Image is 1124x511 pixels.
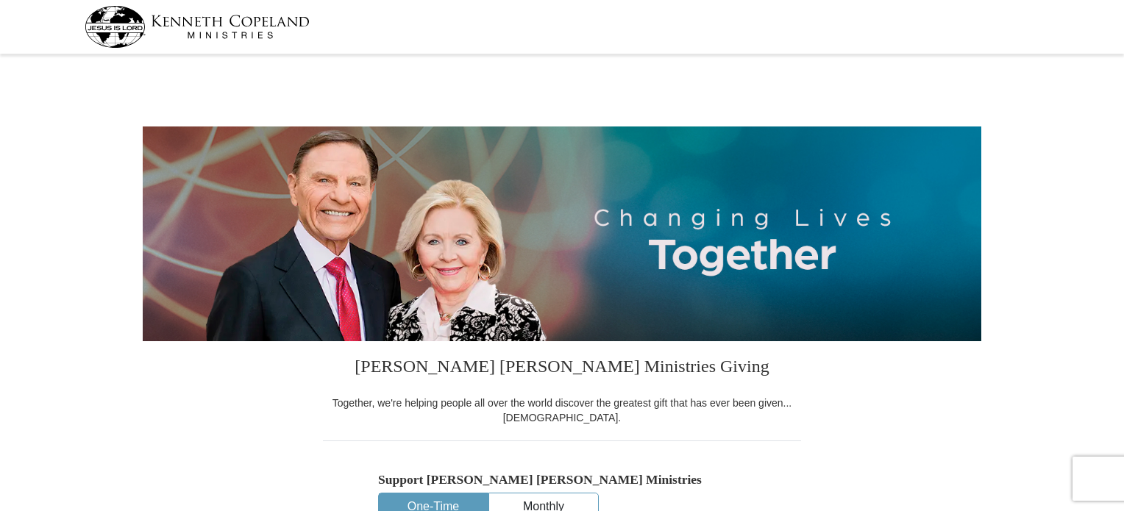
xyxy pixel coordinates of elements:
img: kcm-header-logo.svg [85,6,310,48]
div: Together, we're helping people all over the world discover the greatest gift that has ever been g... [323,396,801,425]
h5: Support [PERSON_NAME] [PERSON_NAME] Ministries [378,472,746,487]
h3: [PERSON_NAME] [PERSON_NAME] Ministries Giving [323,341,801,396]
